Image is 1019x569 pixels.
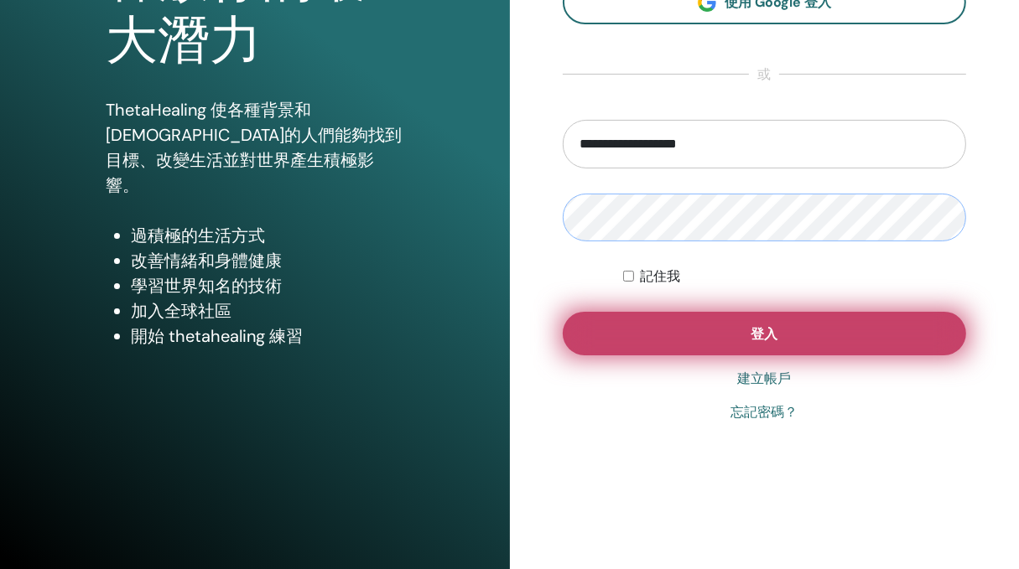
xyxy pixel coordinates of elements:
p: ThetaHealing 使各種背景和[DEMOGRAPHIC_DATA]的人們能夠找到目標、改變生活並對世界產生積極影響。 [106,97,403,198]
li: 學習世界知名的技術 [131,273,403,298]
span: 或 [749,65,779,85]
li: 開始 thetahealing 練習 [131,323,403,349]
a: 忘記密碼？ [730,402,798,422]
li: 改善情緒和身體健康 [131,248,403,273]
button: 登入 [563,312,967,355]
a: 建立帳戶 [737,369,791,389]
div: Keep me authenticated indefinitely or until I manually logout [623,266,966,287]
span: 登入 [751,325,777,343]
label: 記住我 [641,266,681,287]
li: 過積極的生活方式 [131,223,403,248]
li: 加入全球社區 [131,298,403,323]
